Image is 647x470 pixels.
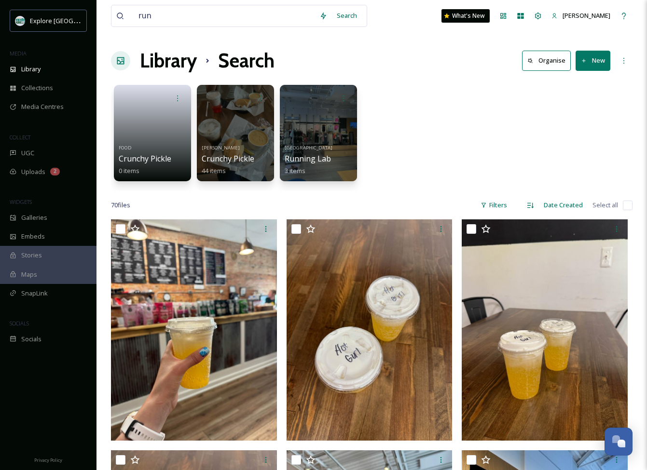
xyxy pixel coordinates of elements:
[539,196,588,215] div: Date Created
[21,335,41,344] span: Socials
[21,270,37,279] span: Maps
[547,6,615,25] a: [PERSON_NAME]
[563,11,610,20] span: [PERSON_NAME]
[462,219,628,441] img: Crunchy Pickle Soda (2).jpg
[119,142,171,175] a: FOODCrunchy Pickle0 items
[10,320,29,327] span: SOCIALS
[441,9,490,23] a: What's New
[287,219,453,441] img: Crunchy Pickle Soda (5).jpg
[50,168,60,175] div: 2
[605,428,633,456] button: Open Chat
[218,46,275,75] h1: Search
[21,232,45,241] span: Embeds
[332,6,362,25] div: Search
[285,142,332,175] a: [GEOGRAPHIC_DATA]Running Lab3 items
[119,166,139,175] span: 0 items
[21,251,42,260] span: Stories
[10,50,27,57] span: MEDIA
[202,142,254,175] a: [PERSON_NAME]Crunchy Pickle44 items
[285,145,332,151] span: [GEOGRAPHIC_DATA]
[285,166,305,175] span: 3 items
[34,454,62,465] a: Privacy Policy
[21,213,47,222] span: Galleries
[476,196,512,215] div: Filters
[30,16,163,25] span: Explore [GEOGRAPHIC_DATA][PERSON_NAME]
[202,166,226,175] span: 44 items
[21,289,48,298] span: SnapLink
[111,219,277,441] img: Crunchy Pickle Soda (4)
[21,83,53,93] span: Collections
[522,51,571,70] button: Organise
[134,5,315,27] input: Search your library
[21,65,41,74] span: Library
[34,457,62,463] span: Privacy Policy
[119,145,132,151] span: FOOD
[21,148,34,158] span: UGC
[140,46,197,75] a: Library
[202,145,240,151] span: [PERSON_NAME]
[21,102,64,111] span: Media Centres
[10,198,32,205] span: WIDGETS
[111,201,130,210] span: 70 file s
[522,51,576,70] a: Organise
[10,134,30,141] span: COLLECT
[202,153,254,164] span: Crunchy Pickle
[592,201,618,210] span: Select all
[21,167,45,176] span: Uploads
[576,51,610,70] button: New
[15,16,25,26] img: 67e7af72-b6c8-455a-acf8-98e6fe1b68aa.avif
[285,153,331,164] span: Running Lab
[119,153,171,164] span: Crunchy Pickle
